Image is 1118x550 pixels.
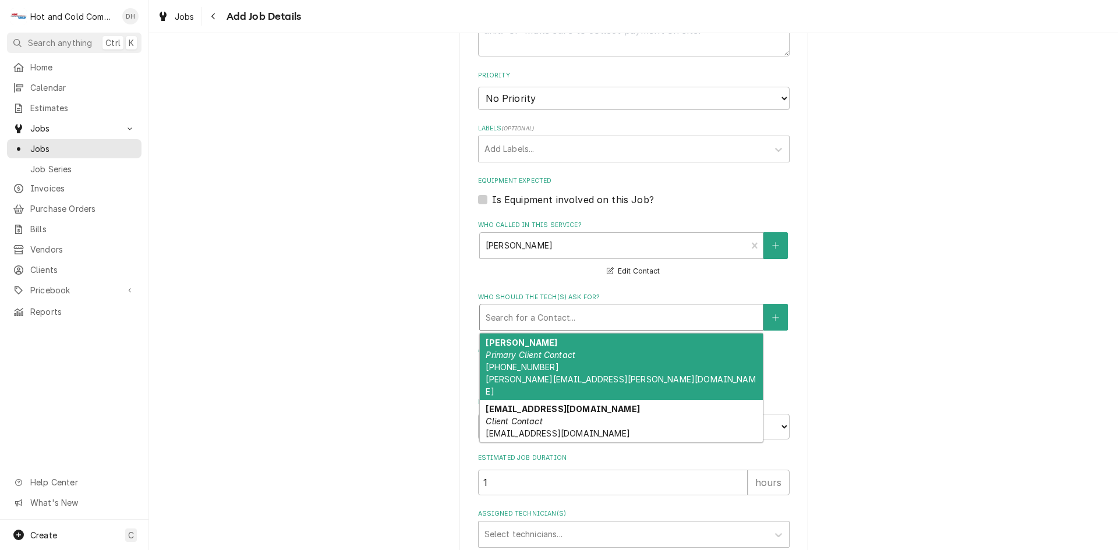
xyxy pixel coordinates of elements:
[7,78,141,97] a: Calendar
[30,476,135,488] span: Help Center
[478,293,790,331] div: Who should the tech(s) ask for?
[223,9,301,24] span: Add Job Details
[478,414,629,439] input: Date
[30,81,136,94] span: Calendar
[763,304,788,331] button: Create New Contact
[28,37,92,49] span: Search anything
[153,7,199,26] a: Jobs
[486,416,542,426] em: Client Contact
[30,61,136,73] span: Home
[478,398,790,407] label: Estimated Arrival Time
[478,124,790,162] div: Labels
[7,33,141,53] button: Search anythingCtrlK
[7,179,141,198] a: Invoices
[30,284,118,296] span: Pricebook
[30,223,136,235] span: Bills
[30,182,136,194] span: Invoices
[204,7,223,26] button: Navigate back
[10,8,27,24] div: H
[122,8,139,24] div: DH
[175,10,194,23] span: Jobs
[7,240,141,259] a: Vendors
[128,529,134,541] span: C
[772,314,779,322] svg: Create New Contact
[7,58,141,77] a: Home
[486,404,639,414] strong: [EMAIL_ADDRESS][DOMAIN_NAME]
[105,37,121,49] span: Ctrl
[478,345,790,354] label: Attachments
[122,8,139,24] div: Daryl Harris's Avatar
[478,398,790,439] div: Estimated Arrival Time
[7,98,141,118] a: Estimates
[486,362,755,396] span: [PHONE_NUMBER] [PERSON_NAME][EMAIL_ADDRESS][PERSON_NAME][DOMAIN_NAME]
[30,163,136,175] span: Job Series
[30,306,136,318] span: Reports
[7,473,141,492] a: Go to Help Center
[30,10,116,23] div: Hot and Cold Commercial Kitchens, Inc.
[30,203,136,215] span: Purchase Orders
[478,176,790,206] div: Equipment Expected
[478,509,790,519] label: Assigned Technician(s)
[478,293,790,302] label: Who should the tech(s) ask for?
[748,470,790,495] div: hours
[30,264,136,276] span: Clients
[30,243,136,256] span: Vendors
[7,119,141,138] a: Go to Jobs
[478,221,790,278] div: Who called in this service?
[486,338,557,347] strong: [PERSON_NAME]
[501,125,534,132] span: ( optional )
[478,453,790,495] div: Estimated Job Duration
[7,199,141,218] a: Purchase Orders
[7,219,141,239] a: Bills
[10,8,27,24] div: Hot and Cold Commercial Kitchens, Inc.'s Avatar
[478,509,790,547] div: Assigned Technician(s)
[478,124,790,133] label: Labels
[486,428,629,438] span: [EMAIL_ADDRESS][DOMAIN_NAME]
[478,71,790,110] div: Priority
[30,530,57,540] span: Create
[763,232,788,259] button: Create New Contact
[7,159,141,179] a: Job Series
[486,350,575,360] em: Primary Client Contact
[30,102,136,114] span: Estimates
[492,193,654,207] label: Is Equipment involved on this Job?
[478,176,790,186] label: Equipment Expected
[30,143,136,155] span: Jobs
[478,345,790,384] div: Attachments
[478,453,790,463] label: Estimated Job Duration
[7,260,141,279] a: Clients
[129,37,134,49] span: K
[772,242,779,250] svg: Create New Contact
[7,281,141,300] a: Go to Pricebook
[478,71,790,80] label: Priority
[30,122,118,134] span: Jobs
[7,302,141,321] a: Reports
[7,493,141,512] a: Go to What's New
[30,496,135,509] span: What's New
[7,139,141,158] a: Jobs
[605,264,661,279] button: Edit Contact
[478,221,790,230] label: Who called in this service?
